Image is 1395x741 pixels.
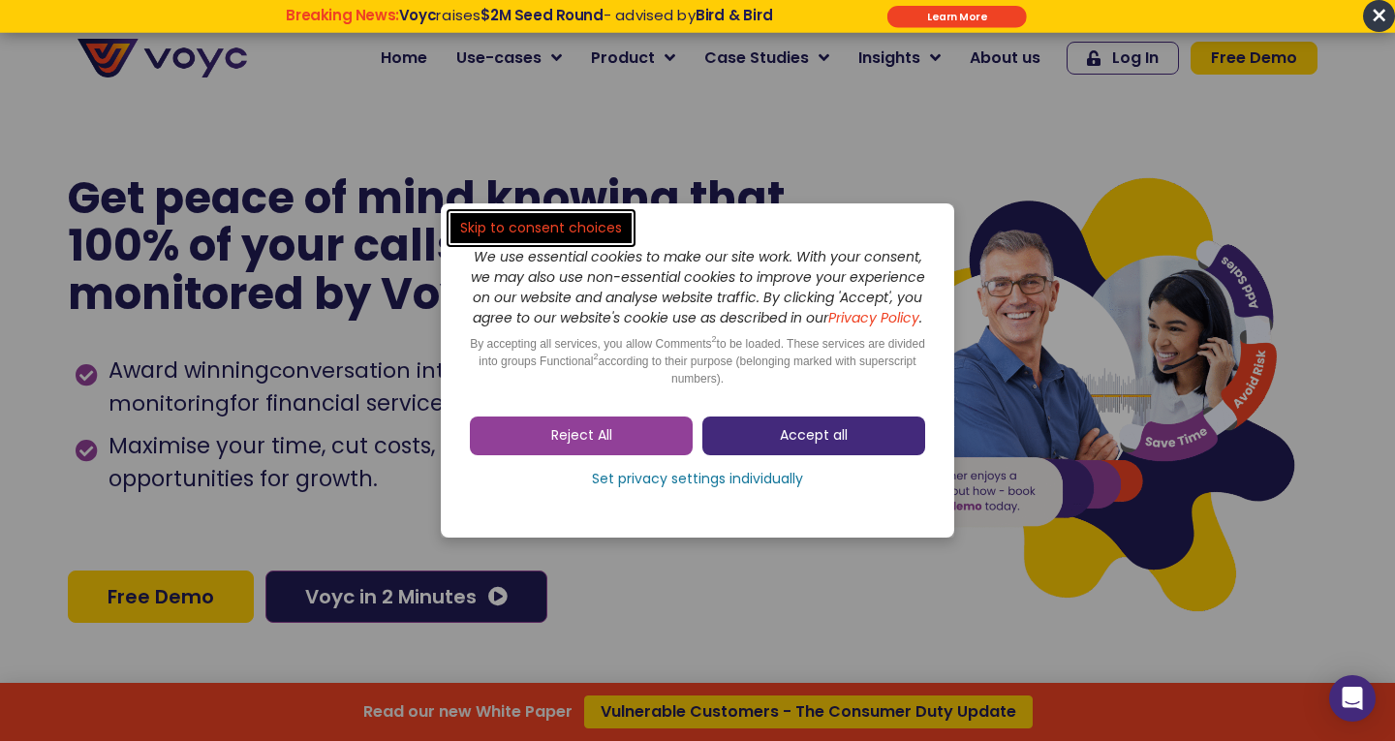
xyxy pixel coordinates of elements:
[470,465,925,494] a: Set privacy settings individually
[257,77,305,100] span: Phone
[780,426,848,446] span: Accept all
[470,417,693,455] a: Reject All
[257,157,323,179] span: Job title
[702,417,925,455] a: Accept all
[551,426,612,446] span: Reject All
[450,213,632,243] a: Skip to consent choices
[471,247,925,327] i: We use essential cookies to make our site work. With your consent, we may also use non-essential ...
[828,308,919,327] a: Privacy Policy
[593,352,598,361] sup: 2
[712,334,717,344] sup: 2
[470,337,925,386] span: By accepting all services, you allow Comments to be loaded. These services are divided into group...
[592,470,803,489] span: Set privacy settings individually
[399,403,490,422] a: Privacy Policy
